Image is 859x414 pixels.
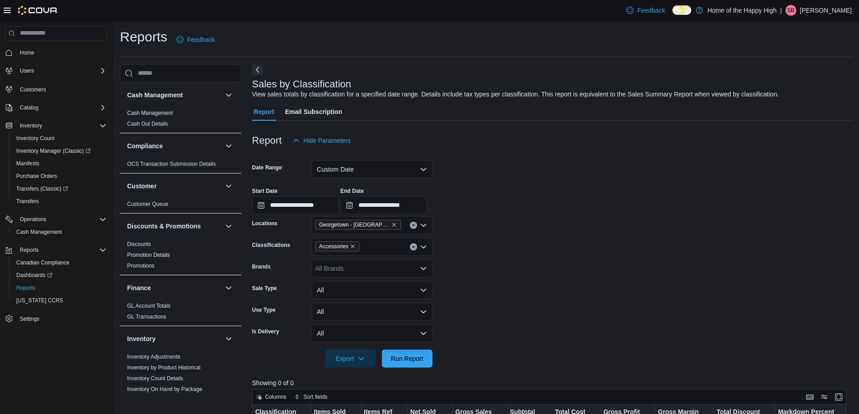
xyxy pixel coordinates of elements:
[319,242,349,251] span: Accessories
[16,65,106,76] span: Users
[223,90,234,100] button: Cash Management
[223,141,234,151] button: Compliance
[16,135,55,142] span: Inventory Count
[410,222,417,229] button: Clear input
[289,132,354,150] button: Hide Parameters
[16,228,62,236] span: Cash Management
[127,160,216,168] span: OCS Transaction Submission Details
[420,222,427,229] button: Open list of options
[13,133,106,144] span: Inventory Count
[420,243,427,250] button: Open list of options
[127,91,183,100] h3: Cash Management
[315,241,360,251] span: Accessories
[13,270,56,281] a: Dashboards
[127,386,202,392] a: Inventory On Hand by Package
[16,314,43,324] a: Settings
[127,222,221,231] button: Discounts & Promotions
[127,334,221,343] button: Inventory
[382,350,432,368] button: Run Report
[127,110,173,116] a: Cash Management
[16,47,38,58] a: Home
[20,86,46,93] span: Customers
[13,227,65,237] a: Cash Management
[16,259,69,266] span: Canadian Compliance
[127,161,216,167] a: OCS Transaction Submission Details
[127,283,151,292] h3: Finance
[391,354,423,363] span: Run Report
[127,121,168,127] a: Cash Out Details
[120,108,241,133] div: Cash Management
[804,391,815,402] button: Keyboard shortcuts
[127,182,156,191] h3: Customer
[285,103,342,121] span: Email Subscription
[127,263,155,269] a: Promotions
[16,245,42,255] button: Reports
[9,282,110,294] button: Reports
[786,5,796,16] div: Savio Bassil
[13,282,39,293] a: Reports
[13,158,106,169] span: Manifests
[252,263,271,270] label: Brands
[252,164,284,171] label: Date Range
[2,82,110,96] button: Customers
[20,49,34,56] span: Home
[350,244,355,249] button: Remove Accessories from selection in this group
[20,246,39,254] span: Reports
[420,265,427,272] button: Open list of options
[127,314,166,320] a: GL Transactions
[13,133,58,144] a: Inventory Count
[20,216,46,223] span: Operations
[16,147,91,155] span: Inventory Manager (Classic)
[16,297,63,304] span: [US_STATE] CCRS
[252,79,351,90] h3: Sales by Classification
[127,302,170,309] span: GL Account Totals
[127,109,173,117] span: Cash Management
[637,6,665,15] span: Feedback
[9,256,110,269] button: Canadian Compliance
[819,391,830,402] button: Display options
[312,303,432,321] button: All
[20,67,34,74] span: Users
[312,160,432,178] button: Custom Date
[16,120,106,131] span: Inventory
[223,282,234,293] button: Finance
[127,375,184,382] a: Inventory Count Details
[127,241,151,247] a: Discounts
[780,5,782,16] p: |
[127,262,155,269] span: Promotions
[252,378,853,387] p: Showing 0 of 0
[127,251,170,259] span: Promotion Details
[672,5,691,15] input: Dark Mode
[13,171,106,182] span: Purchase Orders
[340,187,364,195] label: End Date
[312,281,432,299] button: All
[2,213,110,226] button: Operations
[13,171,61,182] a: Purchase Orders
[13,257,73,268] a: Canadian Compliance
[127,201,168,207] a: Customer Queue
[20,104,38,111] span: Catalog
[312,324,432,342] button: All
[9,294,110,307] button: [US_STATE] CCRS
[223,221,234,232] button: Discounts & Promotions
[253,391,290,402] button: Columns
[331,350,370,368] span: Export
[16,160,39,167] span: Manifests
[223,181,234,191] button: Customer
[265,393,286,400] span: Columns
[127,141,163,150] h3: Compliance
[127,364,201,371] span: Inventory by Product Historical
[127,353,180,360] span: Inventory Adjustments
[9,195,110,208] button: Transfers
[410,243,417,250] button: Clear input
[127,200,168,208] span: Customer Queue
[2,46,110,59] button: Home
[127,252,170,258] a: Promotion Details
[13,257,106,268] span: Canadian Compliance
[16,284,35,291] span: Reports
[303,136,351,145] span: Hide Parameters
[173,31,218,49] a: Feedback
[800,5,852,16] p: [PERSON_NAME]
[9,226,110,238] button: Cash Management
[9,182,110,195] a: Transfers (Classic)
